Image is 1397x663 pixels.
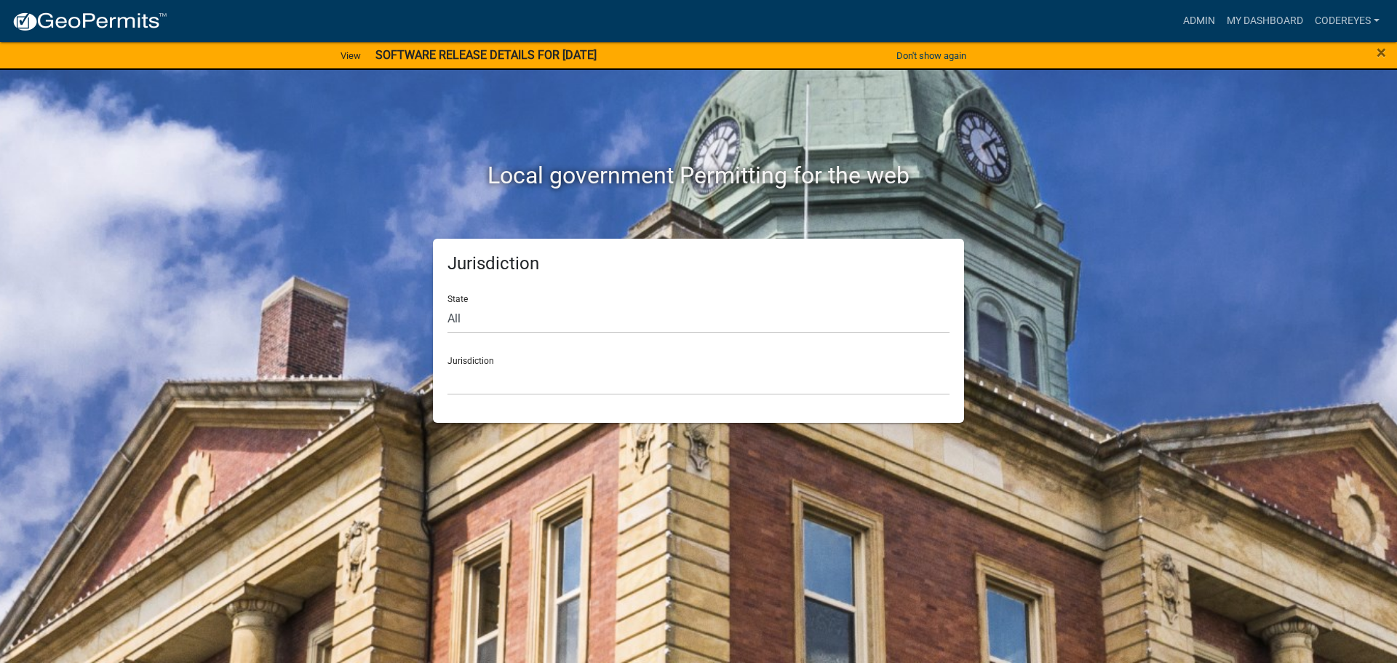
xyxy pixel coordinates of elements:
button: Don't show again [891,44,972,68]
a: View [335,44,367,68]
a: codeReyes [1309,7,1385,35]
h2: Local government Permitting for the web [295,162,1102,189]
a: Admin [1177,7,1221,35]
span: × [1377,42,1386,63]
a: My Dashboard [1221,7,1309,35]
h5: Jurisdiction [447,253,950,274]
button: Close [1377,44,1386,61]
strong: SOFTWARE RELEASE DETAILS FOR [DATE] [375,48,597,62]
